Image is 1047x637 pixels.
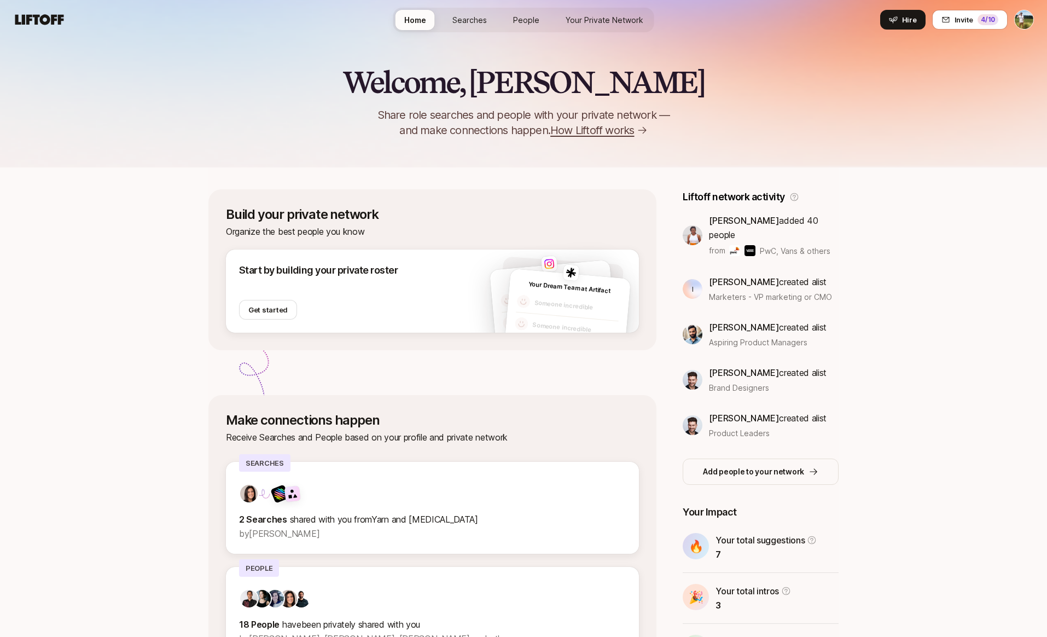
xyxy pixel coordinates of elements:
[955,14,973,25] span: Invite
[716,598,791,612] p: 3
[239,526,626,541] p: by [PERSON_NAME]
[709,382,769,393] span: Brand Designers
[513,14,539,26] span: People
[239,514,287,525] strong: 2 Searches
[683,533,709,559] div: 🔥
[395,10,435,30] a: Home
[683,370,702,390] img: 7bf30482_e1a5_47b4_9e0f_fc49ddd24bf6.jpg
[240,485,258,502] img: 71d7b91d_d7cb_43b4_a7ea_a9b2f2cc6e03.jpg
[444,10,496,30] a: Searches
[683,415,702,435] img: 7bf30482_e1a5_47b4_9e0f_fc49ddd24bf6.jpg
[683,225,702,245] img: 66d235e1_6d44_4c31_95e6_c22ebe053916.jpg
[226,207,639,222] p: Build your private network
[683,584,709,610] div: 🎉
[541,256,557,272] img: 7661de7f_06e1_4c69_8654_c3eaf64fb6e4.jpg
[709,244,725,257] p: from
[452,14,487,26] span: Searches
[744,245,755,256] img: Vans
[550,123,647,138] a: How Liftoff works
[504,10,548,30] a: People
[709,215,779,226] span: [PERSON_NAME]
[239,263,398,278] p: Start by building your private roster
[709,413,779,424] span: [PERSON_NAME]
[709,320,827,334] p: created a list
[239,559,279,577] p: People
[550,123,634,138] span: How Liftoff works
[709,322,779,333] span: [PERSON_NAME]
[563,264,579,281] img: 8449d47f_5acf_49ef_9f9e_04c873acc53a.jpg
[293,590,310,607] img: ACg8ocIkDTL3-aTJPCC6zF-UTLIXBF4K0l6XE8Bv4u6zd-KODelM=s160-c
[226,224,639,239] p: Organize the best people you know
[683,459,839,485] button: Add people to your network
[716,533,805,547] p: Your total suggestions
[978,14,998,25] div: 4 /10
[880,10,926,30] button: Hire
[709,411,827,425] p: created a list
[683,325,702,344] img: 407de850_77b5_4b3d_9afd_7bcde05681ca.jpg
[1014,10,1034,30] button: Tyler Kieft
[709,366,827,380] p: created a list
[1015,10,1033,29] img: Tyler Kieft
[692,282,694,296] p: I
[532,320,618,338] p: Someone incredible
[239,619,280,630] strong: 18 People
[760,245,830,257] span: PwC, Vans & others
[226,413,639,428] p: Make connections happen
[359,107,688,138] p: Share role searches and people with your private network — and make connections happen.
[709,275,832,289] p: created a list
[516,294,531,309] img: default-avatar.svg
[716,547,817,561] p: 7
[557,10,652,30] a: Your Private Network
[703,465,804,478] p: Add people to your network
[683,189,784,205] p: Liftoff network activity
[716,584,779,598] p: Your total intros
[566,14,643,26] span: Your Private Network
[515,317,529,331] img: default-avatar.svg
[709,213,839,242] p: added 40 people
[902,14,917,25] span: Hire
[683,505,839,520] p: Your Impact
[529,280,612,295] span: Your Dream Team at Artifact
[266,590,284,607] img: f3789128_d726_40af_ba80_c488df0e0488.jpg
[709,427,770,439] span: Product Leaders
[709,276,779,287] span: [PERSON_NAME]
[253,590,271,607] img: 539a6eb7_bc0e_4fa2_8ad9_ee091919e8d1.jpg
[239,617,626,632] p: have been privately shared with you
[239,300,297,320] button: Get started
[239,454,290,472] p: Searches
[709,337,807,348] span: Aspiring Product Managers
[342,66,705,99] h2: Welcome, [PERSON_NAME]
[240,590,258,607] img: ACg8ocKfD4J6FzG9_HAYQ9B8sLvPSEBLQEDmbHTY_vjoi9sRmV9s2RKt=s160-c
[226,430,639,444] p: Receive Searches and People based on your profile and private network
[932,10,1008,30] button: Invite4/10
[709,367,779,378] span: [PERSON_NAME]
[709,291,832,303] span: Marketers - VP marketing or CMO
[534,298,620,315] p: Someone incredible
[404,14,426,26] span: Home
[270,484,289,503] img: Yarn
[729,245,740,256] img: PwC
[290,514,478,525] span: shared with you from Yarn and [MEDICAL_DATA]
[280,590,297,607] img: 71d7b91d_d7cb_43b4_a7ea_a9b2f2cc6e03.jpg
[503,316,517,330] img: default-avatar.svg
[501,293,515,308] img: default-avatar.svg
